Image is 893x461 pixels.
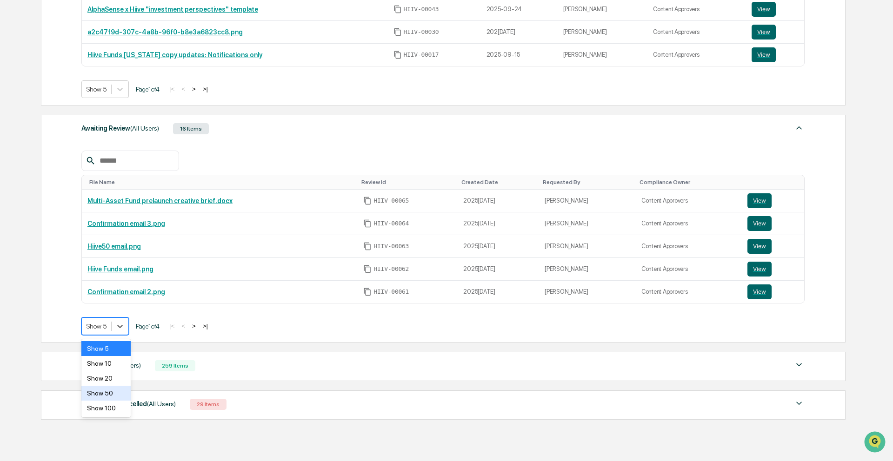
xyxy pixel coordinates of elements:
div: Toggle SortBy [89,179,354,185]
button: View [752,25,776,40]
button: > [189,322,199,330]
a: View [747,239,799,254]
button: > [189,85,199,93]
span: HIIV-00062 [373,265,409,273]
span: Attestations [77,117,115,126]
a: View [752,2,799,17]
td: 2025[DATE] [458,281,539,303]
div: Toggle SortBy [361,179,454,185]
div: 29 Items [190,399,227,410]
td: Content Approvers [647,21,746,44]
button: View [747,193,772,208]
div: Show 10 [81,356,131,371]
div: 🗄️ [67,118,75,125]
div: 🖐️ [9,118,17,125]
span: HIIV-00063 [373,243,409,250]
td: [PERSON_NAME] [539,190,636,212]
span: Copy Id [363,242,372,250]
td: 2025-09-15 [481,44,558,66]
a: View [752,47,799,62]
td: Content Approvers [636,281,742,303]
img: caret [793,398,805,409]
button: View [752,47,776,62]
p: How can we help? [9,20,169,34]
span: Copy Id [363,219,372,228]
td: 202[DATE] [481,21,558,44]
button: >| [200,322,211,330]
div: Toggle SortBy [461,179,535,185]
span: HIIV-00061 [373,288,409,296]
a: Confirmation email 3.png [87,220,165,227]
button: < [179,322,188,330]
button: View [752,2,776,17]
td: 2025[DATE] [458,235,539,258]
span: Page 1 of 4 [136,323,160,330]
td: Content Approvers [647,44,746,66]
a: Hiive Funds email.png [87,265,153,273]
span: Preclearance [19,117,60,126]
span: Page 1 of 4 [136,86,160,93]
a: Multi-Asset Fund prelaunch creative brief.docx [87,197,233,204]
span: (All Users) [147,400,176,408]
button: View [747,262,772,277]
div: Toggle SortBy [640,179,738,185]
span: Copy Id [363,265,372,273]
div: Show 20 [81,371,131,386]
img: 1746055101610-c473b297-6a78-478c-a979-82029cc54cd1 [9,71,26,88]
span: Copy Id [363,197,372,205]
td: Content Approvers [636,258,742,281]
a: 🖐️Preclearance [6,113,64,130]
button: View [747,284,772,299]
iframe: Open customer support [863,430,888,455]
button: >| [200,85,211,93]
td: [PERSON_NAME] [539,258,636,281]
td: 2025[DATE] [458,212,539,235]
button: Start new chat [158,74,169,85]
button: |< [167,85,177,93]
span: (All Users) [130,125,159,132]
img: caret [793,122,805,133]
img: caret [793,359,805,370]
button: View [747,239,772,254]
a: View [747,193,799,208]
td: [PERSON_NAME] [558,44,647,66]
div: Toggle SortBy [543,179,632,185]
a: View [747,284,799,299]
a: 🗄️Attestations [64,113,119,130]
div: Show 5 [81,341,131,356]
button: < [179,85,188,93]
span: Copy Id [363,288,372,296]
span: HIIV-00065 [373,197,409,204]
span: HIIV-00043 [404,6,439,13]
div: Toggle SortBy [749,179,800,185]
div: 259 Items [155,360,195,371]
a: Hiive Funds [US_STATE] copy updates: Notifications only [87,51,262,59]
a: AlphaSense x Hiive "investment perspectives" template [87,6,258,13]
a: View [747,216,799,231]
div: 🔎 [9,136,17,143]
div: Awaiting Review [81,122,159,134]
a: Powered byPylon [66,157,113,165]
button: View [747,216,772,231]
button: |< [167,322,177,330]
span: HIIV-00064 [373,220,409,227]
td: [PERSON_NAME] [539,212,636,235]
span: Copy Id [393,5,402,13]
div: Show 50 [81,386,131,401]
td: [PERSON_NAME] [539,235,636,258]
td: 2025[DATE] [458,190,539,212]
div: 16 Items [173,123,209,134]
td: 2025[DATE] [458,258,539,281]
td: Content Approvers [636,235,742,258]
a: View [752,25,799,40]
div: Start new chat [32,71,153,80]
td: Content Approvers [636,190,742,212]
span: HIIV-00030 [404,28,439,36]
span: HIIV-00017 [404,51,439,59]
td: [PERSON_NAME] [539,281,636,303]
a: Confirmation email 2.png [87,288,165,296]
div: Show 100 [81,401,131,415]
span: Copy Id [393,28,402,36]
